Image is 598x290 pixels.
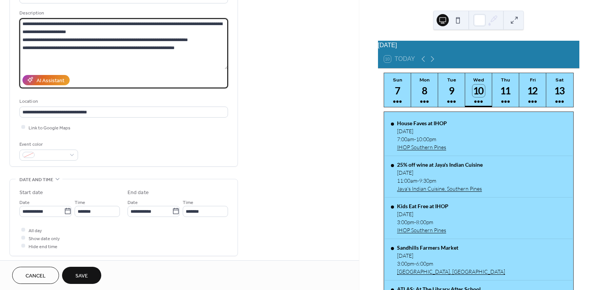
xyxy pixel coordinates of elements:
[465,73,492,107] button: Wed10
[397,120,447,126] div: House Faves at IHOP
[553,84,566,97] div: 13
[37,76,64,84] div: AI Assistant
[397,260,414,267] span: 3:00pm
[397,252,505,259] div: [DATE]
[22,75,70,85] button: AI Assistant
[418,84,431,97] div: 8
[12,267,59,284] button: Cancel
[438,73,465,107] button: Tue9
[29,226,42,234] span: All day
[549,77,571,83] div: Sat
[26,272,46,280] span: Cancel
[419,177,436,184] span: 9:30pm
[128,198,138,206] span: Date
[416,136,436,142] span: 10:00pm
[19,176,53,184] span: Date and time
[75,198,85,206] span: Time
[467,77,490,83] div: Wed
[472,84,485,97] div: 10
[397,211,448,217] div: [DATE]
[397,185,483,192] a: Jaya's Indian Cuisine, Southern Pines
[414,136,416,142] span: -
[183,198,193,206] span: Time
[492,73,519,107] button: Thu11
[62,267,101,284] button: Save
[413,77,436,83] div: Mon
[397,219,414,225] span: 3:00pm
[29,234,60,242] span: Show date only
[397,244,505,251] div: Sandhills Farmers Market
[75,272,88,280] span: Save
[416,260,433,267] span: 6:00pm
[414,219,416,225] span: -
[391,84,404,97] div: 7
[384,73,411,107] button: Sun7
[19,189,43,197] div: Start date
[521,77,544,83] div: Fri
[29,242,57,250] span: Hide end time
[397,203,448,209] div: Kids Eat Free at IHOP
[397,227,448,233] a: IHOP Southern Pines
[416,219,433,225] span: 8:00pm
[445,84,458,97] div: 9
[386,77,409,83] div: Sun
[397,161,483,168] div: 25% off wine at Jaya's Indian Cuisine
[440,77,463,83] div: Tue
[378,41,579,50] div: [DATE]
[414,260,416,267] span: -
[397,128,447,134] div: [DATE]
[128,189,149,197] div: End date
[417,177,419,184] span: -
[494,77,517,83] div: Thu
[29,124,70,132] span: Link to Google Maps
[546,73,573,107] button: Sat13
[526,84,539,97] div: 12
[397,169,483,176] div: [DATE]
[519,73,546,107] button: Fri12
[19,140,77,148] div: Event color
[19,9,226,17] div: Description
[19,97,226,105] div: Location
[499,84,512,97] div: 11
[397,144,447,150] a: IHOP Southern Pines
[397,177,417,184] span: 11:00am
[397,268,505,275] a: [GEOGRAPHIC_DATA], [GEOGRAPHIC_DATA]
[19,198,30,206] span: Date
[411,73,438,107] button: Mon8
[397,136,414,142] span: 7:00am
